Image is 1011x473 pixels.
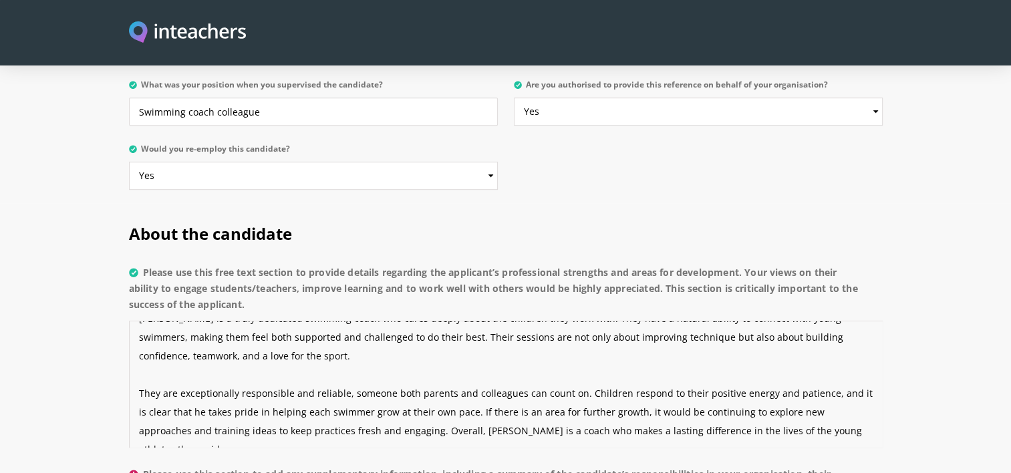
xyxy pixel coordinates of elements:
[129,21,247,45] a: Visit this site's homepage
[129,80,498,98] label: What was your position when you supervised the candidate?
[129,144,498,162] label: Would you re-employ this candidate?
[129,265,883,321] label: Please use this free text section to provide details regarding the applicant’s professional stren...
[514,80,883,98] label: Are you authorised to provide this reference on behalf of your organisation?
[129,222,292,245] span: About the candidate
[129,21,247,45] img: Inteachers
